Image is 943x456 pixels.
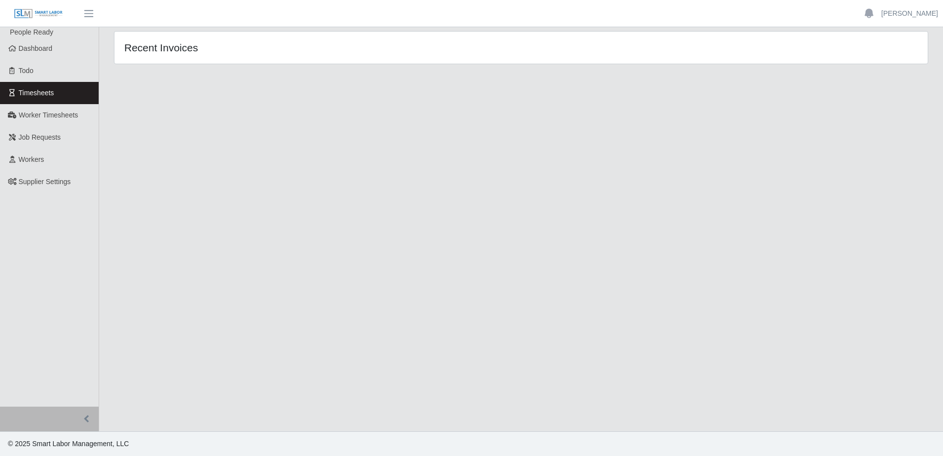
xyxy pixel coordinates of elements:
a: [PERSON_NAME] [881,8,938,19]
span: Job Requests [19,133,61,141]
span: Todo [19,67,34,75]
span: Worker Timesheets [19,111,78,119]
span: © 2025 Smart Labor Management, LLC [8,440,129,448]
h4: Recent Invoices [124,41,446,54]
span: Dashboard [19,44,53,52]
span: Supplier Settings [19,178,71,186]
span: Timesheets [19,89,54,97]
span: Workers [19,155,44,163]
img: SLM Logo [14,8,63,19]
span: People Ready [10,28,53,36]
